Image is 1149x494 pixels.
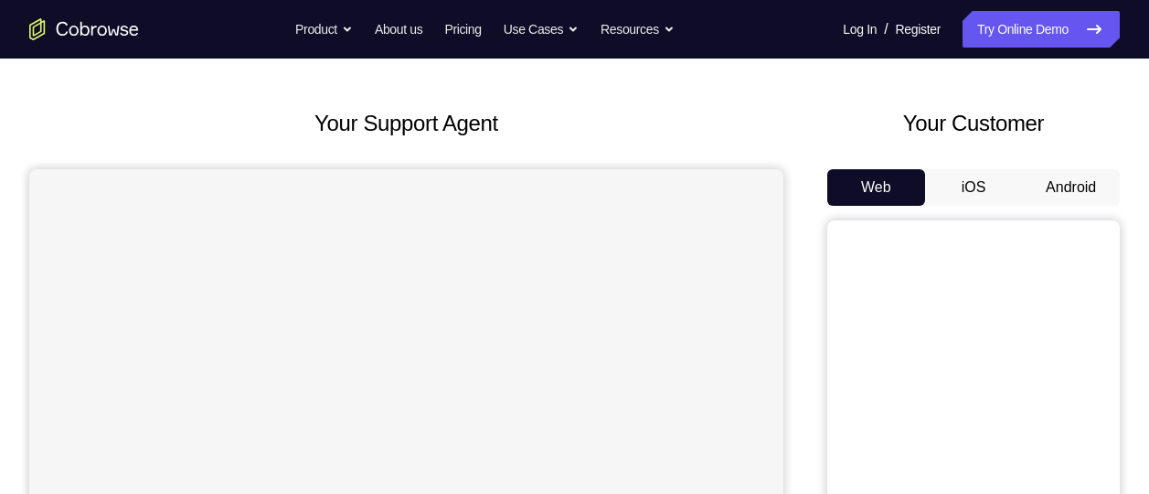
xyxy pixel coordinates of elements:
a: About us [375,11,422,48]
a: Go to the home page [29,18,139,40]
button: Use Cases [504,11,579,48]
h2: Your Customer [827,107,1120,140]
a: Try Online Demo [963,11,1120,48]
button: Web [827,169,925,206]
a: Register [896,11,941,48]
button: Android [1022,169,1120,206]
a: Log In [843,11,877,48]
h2: Your Support Agent [29,107,783,140]
button: Resources [601,11,675,48]
button: Product [295,11,353,48]
span: / [884,18,888,40]
button: iOS [925,169,1023,206]
a: Pricing [444,11,481,48]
